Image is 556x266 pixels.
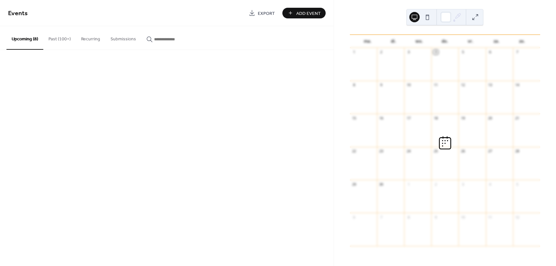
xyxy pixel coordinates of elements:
[509,35,535,48] div: zo.
[76,26,105,49] button: Recurring
[433,182,438,187] div: 2
[488,215,493,220] div: 11
[352,50,357,55] div: 1
[352,149,357,154] div: 22
[381,35,406,48] div: di.
[488,182,493,187] div: 4
[379,182,384,187] div: 30
[43,26,76,49] button: Past (100+)
[433,215,438,220] div: 9
[515,149,520,154] div: 28
[460,83,465,87] div: 12
[406,215,411,220] div: 8
[515,83,520,87] div: 14
[460,50,465,55] div: 5
[488,149,493,154] div: 27
[379,50,384,55] div: 2
[296,10,321,17] span: Add Event
[406,50,411,55] div: 3
[433,50,438,55] div: 4
[458,35,484,48] div: vr.
[515,182,520,187] div: 5
[352,215,357,220] div: 6
[406,35,432,48] div: wo.
[515,215,520,220] div: 12
[379,83,384,87] div: 9
[488,83,493,87] div: 13
[460,149,465,154] div: 26
[6,26,43,50] button: Upcoming (8)
[379,215,384,220] div: 7
[432,35,458,48] div: do.
[406,182,411,187] div: 1
[406,116,411,120] div: 17
[460,215,465,220] div: 10
[258,10,275,17] span: Export
[352,83,357,87] div: 8
[105,26,141,49] button: Submissions
[406,149,411,154] div: 24
[355,35,381,48] div: ma.
[352,116,357,120] div: 15
[484,35,509,48] div: za.
[433,116,438,120] div: 18
[460,116,465,120] div: 19
[8,7,28,20] span: Events
[515,50,520,55] div: 7
[460,182,465,187] div: 3
[352,182,357,187] div: 29
[282,8,326,18] button: Add Event
[244,8,280,18] a: Export
[488,116,493,120] div: 20
[379,116,384,120] div: 16
[379,149,384,154] div: 23
[433,149,438,154] div: 25
[488,50,493,55] div: 6
[433,83,438,87] div: 11
[515,116,520,120] div: 21
[406,83,411,87] div: 10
